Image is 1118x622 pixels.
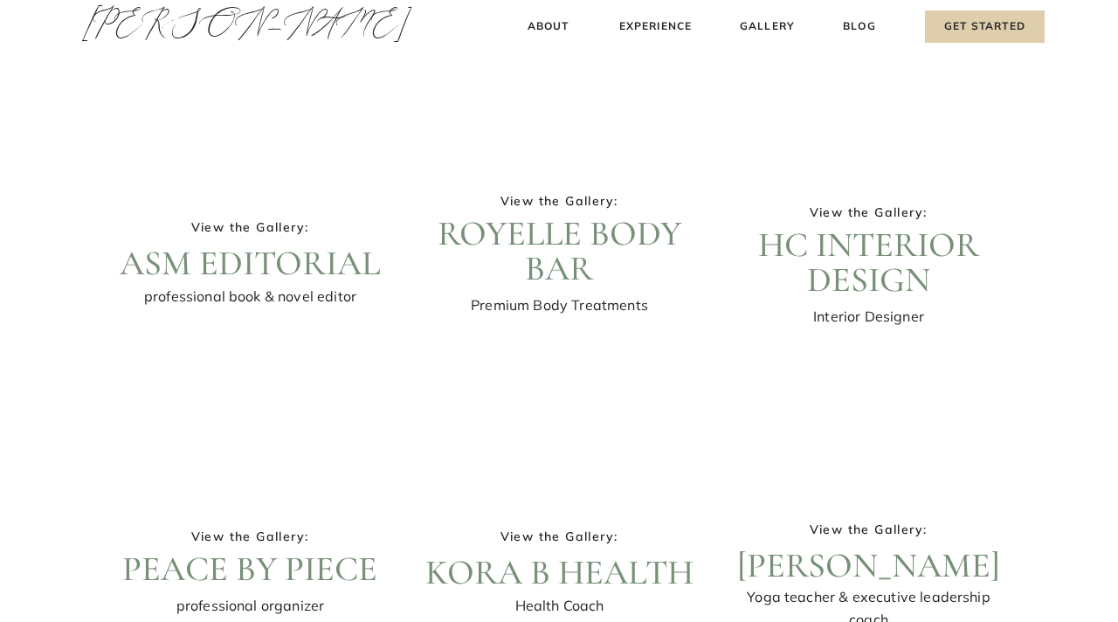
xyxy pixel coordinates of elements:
a: Get Started [925,10,1045,43]
a: About [522,17,574,36]
a: Blog [839,17,880,36]
a: Experience [617,17,694,36]
a: Gallery [738,17,797,36]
